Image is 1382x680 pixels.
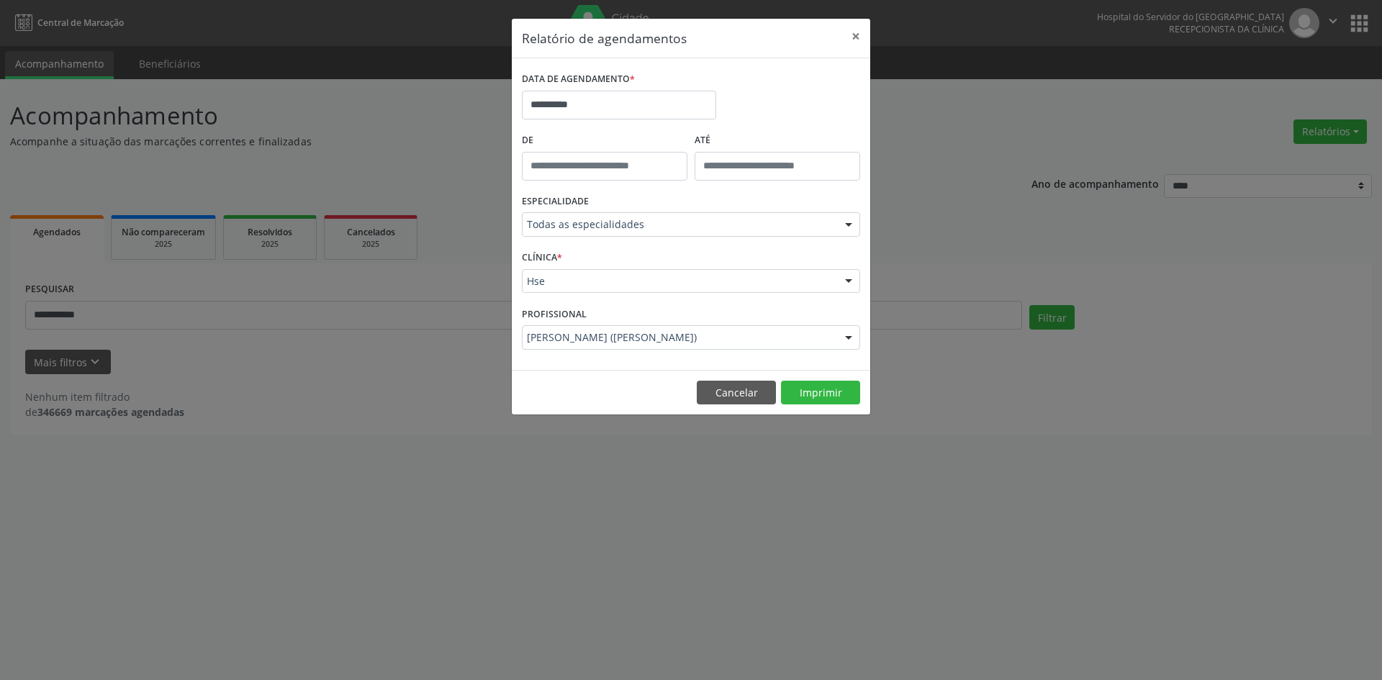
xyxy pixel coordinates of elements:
label: DATA DE AGENDAMENTO [522,68,635,91]
h5: Relatório de agendamentos [522,29,687,47]
span: Todas as especialidades [527,217,831,232]
label: PROFISSIONAL [522,303,587,325]
label: ATÉ [695,130,860,152]
label: ESPECIALIDADE [522,191,589,213]
label: De [522,130,687,152]
button: Close [841,19,870,54]
label: CLÍNICA [522,247,562,269]
button: Cancelar [697,381,776,405]
span: [PERSON_NAME] ([PERSON_NAME]) [527,330,831,345]
span: Hse [527,274,831,289]
button: Imprimir [781,381,860,405]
